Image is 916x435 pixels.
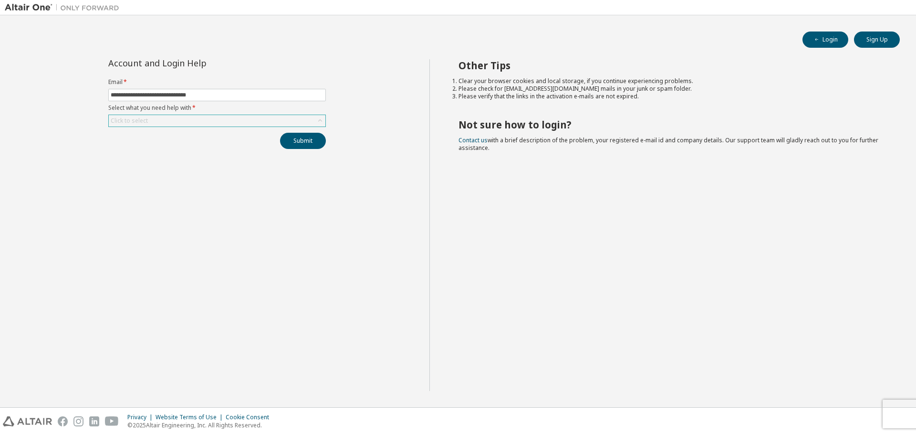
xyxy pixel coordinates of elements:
h2: Other Tips [458,59,883,72]
h2: Not sure how to login? [458,118,883,131]
img: linkedin.svg [89,416,99,426]
button: Sign Up [854,32,900,48]
img: Altair One [5,3,124,12]
span: with a brief description of the problem, your registered e-mail id and company details. Our suppo... [458,136,878,152]
img: facebook.svg [58,416,68,426]
label: Email [108,78,326,86]
img: instagram.svg [73,416,83,426]
button: Submit [280,133,326,149]
div: Website Terms of Use [156,414,226,421]
div: Click to select [109,115,325,127]
li: Please check for [EMAIL_ADDRESS][DOMAIN_NAME] mails in your junk or spam folder. [458,85,883,93]
img: youtube.svg [105,416,119,426]
img: altair_logo.svg [3,416,52,426]
div: Cookie Consent [226,414,275,421]
li: Please verify that the links in the activation e-mails are not expired. [458,93,883,100]
div: Account and Login Help [108,59,282,67]
button: Login [802,32,848,48]
li: Clear your browser cookies and local storage, if you continue experiencing problems. [458,77,883,85]
a: Contact us [458,136,488,144]
div: Click to select [111,117,148,125]
div: Privacy [127,414,156,421]
p: © 2025 Altair Engineering, Inc. All Rights Reserved. [127,421,275,429]
label: Select what you need help with [108,104,326,112]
